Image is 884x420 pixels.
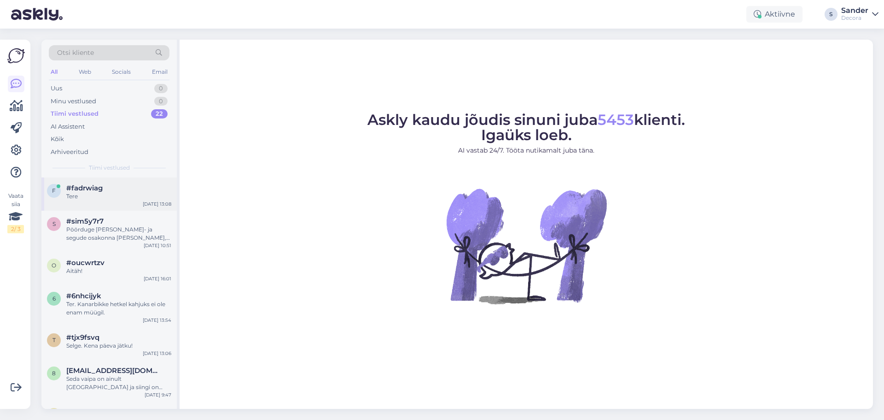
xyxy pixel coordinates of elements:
[66,192,171,201] div: Tere
[66,259,105,267] span: #oucwrtzv
[143,350,171,357] div: [DATE] 13:06
[443,163,609,329] img: No Chat active
[143,317,171,324] div: [DATE] 13:54
[52,370,56,377] span: 8
[841,14,868,22] div: Decora
[52,220,56,227] span: s
[77,66,93,78] div: Web
[66,184,103,192] span: #fadrwiag
[841,7,878,22] a: SanderDecora
[841,7,868,14] div: Sander
[51,109,99,118] div: Tiimi vestlused
[52,262,56,269] span: o
[51,97,96,106] div: Minu vestlused
[154,84,168,93] div: 0
[66,408,102,416] span: #zd14aj6h
[143,201,171,207] div: [DATE] 13:08
[7,225,24,233] div: 2 / 3
[49,66,59,78] div: All
[57,48,94,58] span: Otsi kliente
[66,367,162,375] span: 8dkristina@gmail.com
[52,187,56,194] span: f
[66,267,171,275] div: Aitäh!
[598,111,634,129] span: 5453
[51,122,85,131] div: AI Assistent
[110,66,133,78] div: Socials
[151,109,168,118] div: 22
[66,292,101,300] span: #6nhcijyk
[367,111,685,144] span: Askly kaudu jõudis sinuni juba klienti. Igaüks loeb.
[66,225,171,242] div: Pöörduge [PERSON_NAME]- ja segude osakonna [PERSON_NAME], telefon: [PHONE_NUMBER].
[7,47,25,65] img: Askly Logo
[66,333,99,342] span: #tjx9fsvq
[51,135,64,144] div: Kõik
[825,8,837,21] div: S
[51,84,62,93] div: Uus
[144,242,171,249] div: [DATE] 10:51
[51,148,88,157] div: Arhiveeritud
[89,164,130,172] span: Tiimi vestlused
[150,66,169,78] div: Email
[154,97,168,106] div: 0
[66,217,104,225] span: #sim5y7r7
[746,6,803,23] div: Aktiivne
[52,295,56,302] span: 6
[145,391,171,398] div: [DATE] 9:47
[52,337,56,343] span: t
[367,146,685,155] p: AI vastab 24/7. Tööta nutikamalt juba täna.
[7,192,24,233] div: Vaata siia
[144,275,171,282] div: [DATE] 16:01
[66,375,171,391] div: Seda vaipa on ainult [GEOGRAPHIC_DATA] ja siingi on kogus nii väike, et tellida ei saa. Ainult lõ...
[66,342,171,350] div: Selge. Kena päeva jätku!
[66,300,171,317] div: Ter. Kanarbikke hetkel kahjuks ei ole enam müügil.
